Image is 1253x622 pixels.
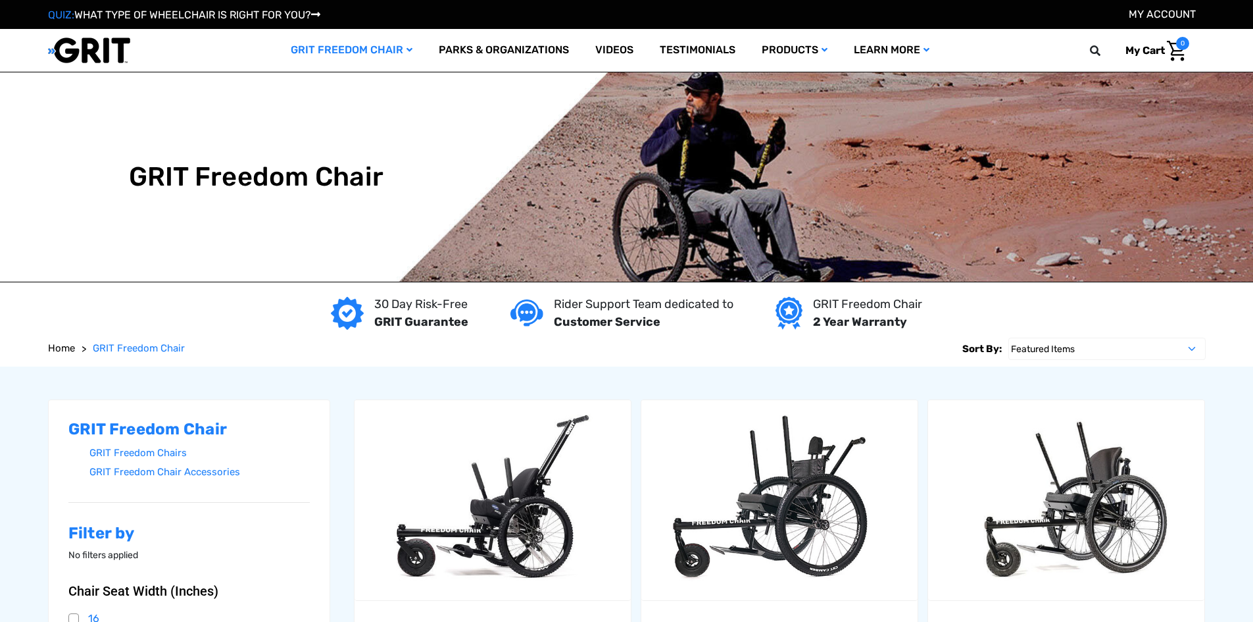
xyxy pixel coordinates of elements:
span: QUIZ: [48,9,74,21]
p: GRIT Freedom Chair [813,296,922,313]
label: Sort By: [962,338,1002,360]
span: My Cart [1125,44,1165,57]
h2: Filter by [68,524,310,543]
h2: GRIT Freedom Chair [68,420,310,439]
a: Videos [582,29,647,72]
a: GRIT Freedom Chair [93,341,185,356]
a: GRIT Freedom Chair [278,29,426,72]
span: 0 [1176,37,1189,50]
span: GRIT Freedom Chair [93,342,185,354]
p: 30 Day Risk-Free [374,296,468,313]
p: Rider Support Team dedicated to [554,296,733,313]
p: No filters applied [68,548,310,562]
a: Cart with 0 items [1116,37,1189,65]
button: Chair Seat Width (Inches) [68,583,310,599]
img: GRIT Freedom Chair Pro: the Pro model shown including contoured Invacare Matrx seatback, Spinergy... [928,408,1204,592]
a: Learn More [841,29,943,72]
input: Search [1096,37,1116,65]
h1: GRIT Freedom Chair [129,161,384,193]
a: GRIT Freedom Chair: Spartan,$3,995.00 [641,400,918,601]
img: Customer service [510,299,543,326]
img: GRIT Guarantee [331,297,364,330]
img: GRIT Freedom Chair: Spartan [641,408,918,592]
a: Products [749,29,841,72]
a: Testimonials [647,29,749,72]
img: GRIT Junior: GRIT Freedom Chair all terrain wheelchair engineered specifically for kids [355,408,631,592]
strong: Customer Service [554,315,660,329]
a: QUIZ:WHAT TYPE OF WHEELCHAIR IS RIGHT FOR YOU? [48,9,320,21]
a: GRIT Freedom Chair: Pro,$5,495.00 [928,400,1204,601]
a: Account [1129,8,1196,20]
span: Chair Seat Width (Inches) [68,583,218,599]
a: Parks & Organizations [426,29,582,72]
strong: GRIT Guarantee [374,315,468,329]
img: Year warranty [775,297,802,330]
a: Home [48,341,75,356]
span: Home [48,342,75,354]
img: Cart [1167,41,1186,61]
a: GRIT Freedom Chair Accessories [89,463,310,482]
a: GRIT Freedom Chairs [89,444,310,463]
a: GRIT Junior,$4,995.00 [355,400,631,601]
strong: 2 Year Warranty [813,315,907,329]
img: GRIT All-Terrain Wheelchair and Mobility Equipment [48,37,130,64]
